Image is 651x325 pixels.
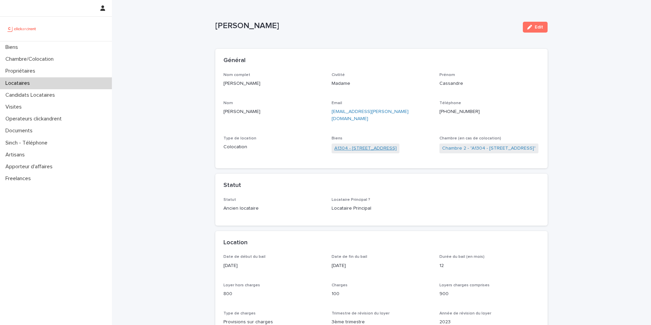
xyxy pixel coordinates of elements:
a: Chambre 2 - "A1304 - [STREET_ADDRESS]" [442,145,536,152]
p: 900 [439,290,539,298]
p: Apporteur d'affaires [3,164,58,170]
ringoverc2c-84e06f14122c: Call with Ringover [439,109,480,114]
a: [EMAIL_ADDRESS][PERSON_NAME][DOMAIN_NAME] [332,109,409,121]
p: 800 [223,290,323,298]
span: Loyer hors charges [223,283,260,287]
span: Email [332,101,342,105]
span: Type de charges [223,311,256,316]
a: A1304 - [STREET_ADDRESS] [334,145,397,152]
span: Trimestre de révision du loyer [332,311,390,316]
span: Prénom [439,73,455,77]
p: Chambre/Colocation [3,56,59,62]
span: Locataire Principal ? [332,198,370,202]
span: Durée du bail (en mois) [439,255,485,259]
p: Ancien locataire [223,205,323,212]
p: Sinch - Téléphone [3,140,53,146]
span: Statut [223,198,236,202]
span: Année de révision du loyer [439,311,491,316]
p: Locataire Principal [332,205,432,212]
span: Charges [332,283,348,287]
p: [DATE] [223,262,323,269]
p: Madame [332,80,432,87]
span: Loyers charges comprises [439,283,490,287]
p: [PERSON_NAME] [223,80,323,87]
span: Date de début du bail [223,255,265,259]
p: Colocation [223,144,323,151]
span: Nom complet [223,73,250,77]
span: Chambre (en cas de colocation) [439,136,501,140]
p: Locataires [3,80,35,87]
p: Biens [3,44,23,51]
span: Edit [535,25,543,30]
p: Visites [3,104,27,110]
span: Téléphone [439,101,461,105]
span: Civilité [332,73,345,77]
h2: Location [223,239,248,247]
h2: Général [223,57,245,64]
p: Documents [3,128,38,134]
p: [DATE] [332,262,432,269]
p: 100 [332,290,432,298]
button: Edit [523,22,548,33]
span: Biens [332,136,342,140]
p: Cassandre [439,80,539,87]
p: Operateurs clickandrent [3,116,67,122]
span: Date de fin du bail [332,255,367,259]
img: UCB0brd3T0yccxBKYDjQ [5,22,38,36]
h2: Statut [223,182,241,189]
p: 12 [439,262,539,269]
span: Type de location [223,136,256,140]
span: Nom [223,101,233,105]
p: Freelances [3,175,36,182]
p: [PERSON_NAME] [223,108,323,115]
ringoverc2c-number-84e06f14122c: [PHONE_NUMBER] [439,109,480,114]
p: Candidats Locataires [3,92,60,98]
p: Propriétaires [3,68,41,74]
p: [PERSON_NAME] [215,21,517,31]
p: Artisans [3,152,30,158]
